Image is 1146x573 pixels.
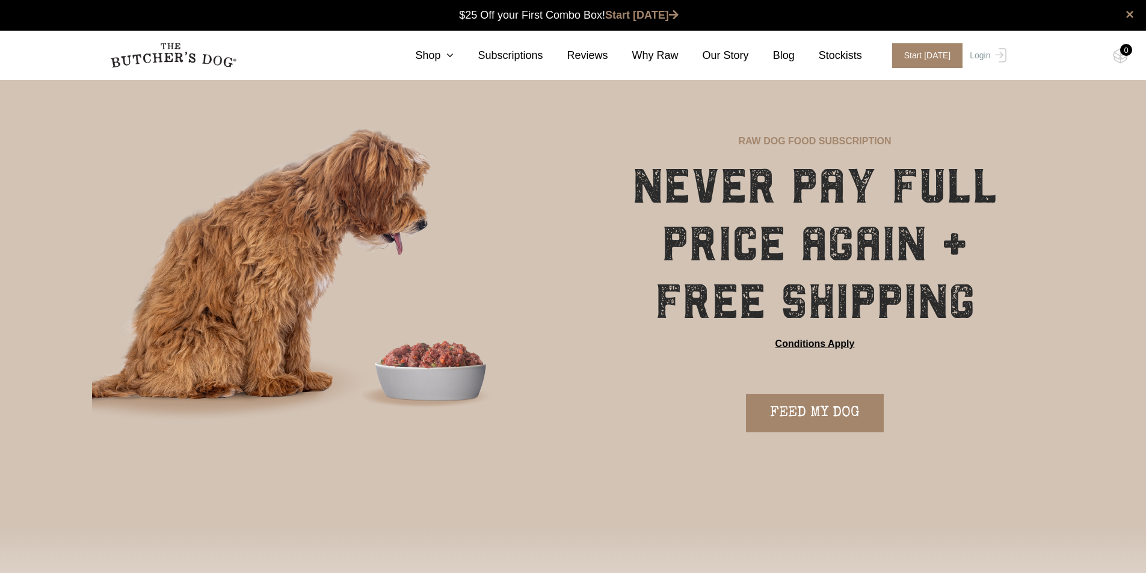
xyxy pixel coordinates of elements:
a: Reviews [543,47,608,64]
a: Conditions Apply [775,337,855,351]
span: Start [DATE] [892,43,963,68]
a: Start [DATE] [605,9,679,21]
a: close [1126,7,1134,22]
a: Our Story [679,47,749,64]
a: Login [967,43,1006,68]
a: Subscriptions [454,47,543,64]
h1: NEVER PAY FULL PRICE AGAIN + FREE SHIPPING [606,158,1024,331]
div: 0 [1120,44,1132,56]
a: Start [DATE] [880,43,967,68]
a: Stockists [795,47,862,64]
a: Why Raw [608,47,679,64]
p: RAW DOG FOOD SUBSCRIPTION [738,134,891,149]
a: Blog [749,47,795,64]
a: Shop [391,47,454,64]
img: blaze-subscription-hero [92,79,571,478]
img: TBD_Cart-Empty.png [1113,48,1128,64]
a: FEED MY DOG [746,394,884,432]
